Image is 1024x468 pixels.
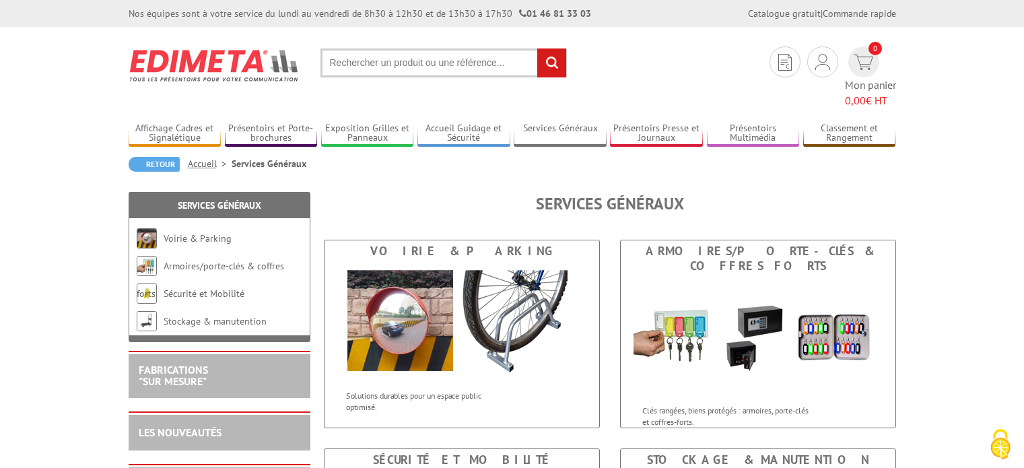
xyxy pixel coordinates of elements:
img: Voirie & Parking [337,262,586,383]
span: 0 [868,42,882,55]
a: Accueil Guidage et Sécurité [417,123,510,145]
li: Services Généraux [232,157,306,170]
input: Rechercher un produit ou une référence... [320,48,567,77]
p: Clés rangées, biens protégés : armoires, porte-clés et coffres-forts. [642,405,809,428]
img: devis rapide [854,55,873,70]
a: Retour [129,157,180,172]
a: Sécurité et Mobilité [164,288,244,300]
img: Cookies (fenêtre modale) [984,428,1017,461]
a: Commande rapide [823,7,896,20]
img: Stockage & manutention [137,311,157,331]
a: Armoires/porte-clés & coffres forts [137,260,284,300]
button: Cookies (fenêtre modale) [977,422,1024,468]
div: | [748,7,896,20]
a: Exposition Grilles et Panneaux [321,123,414,145]
a: devis rapide 0 Mon panier 0,00€ HT [845,46,896,108]
span: € HT [845,93,896,108]
a: Classement et Rangement [803,123,896,145]
a: Services Généraux [178,199,261,211]
div: Armoires/porte-clés & coffres forts [624,244,892,273]
img: Edimeta [129,40,300,90]
a: Stockage & manutention [164,315,267,327]
a: FABRICATIONS"Sur Mesure" [139,363,208,389]
div: Nos équipes sont à votre service du lundi au vendredi de 8h30 à 12h30 et de 13h30 à 17h30 [129,7,591,20]
div: Sécurité et Mobilité [328,453,596,467]
div: Voirie & Parking [328,244,596,259]
h1: Services Généraux [324,195,896,213]
div: Stockage & manutention [624,453,892,467]
a: Voirie & Parking Voirie & Parking Solutions durables pour un espace public optimisé. [324,240,600,428]
input: rechercher [537,48,566,77]
strong: 01 46 81 33 03 [519,7,591,20]
span: 0,00 [845,94,866,107]
img: devis rapide [815,54,830,70]
a: Présentoirs Presse et Journaux [610,123,703,145]
a: Armoires/porte-clés & coffres forts Armoires/porte-clés & coffres forts Clés rangées, biens proté... [620,240,896,428]
a: Présentoirs Multimédia [707,123,800,145]
a: Voirie & Parking [164,232,232,244]
a: Catalogue gratuit [748,7,821,20]
p: Solutions durables pour un espace public optimisé. [346,390,513,413]
img: Armoires/porte-clés & coffres forts [634,277,883,398]
a: Affichage Cadres et Signalétique [129,123,221,145]
a: Services Généraux [514,123,607,145]
img: Voirie & Parking [137,228,157,248]
img: devis rapide [778,54,792,71]
img: Armoires/porte-clés & coffres forts [137,256,157,276]
a: Accueil [188,158,232,170]
a: Présentoirs et Porte-brochures [225,123,318,145]
span: Mon panier [845,77,896,108]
